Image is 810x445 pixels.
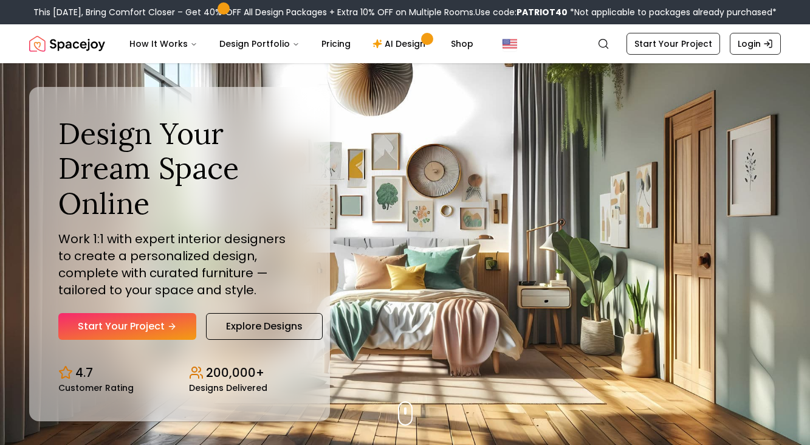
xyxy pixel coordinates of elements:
img: Spacejoy Logo [29,32,105,56]
a: Spacejoy [29,32,105,56]
div: This [DATE], Bring Comfort Closer – Get 40% OFF All Design Packages + Extra 10% OFF on Multiple R... [33,6,777,18]
button: Design Portfolio [210,32,309,56]
h1: Design Your Dream Space Online [58,116,301,221]
nav: Global [29,24,781,63]
a: Explore Designs [206,313,323,340]
img: United States [503,36,517,51]
a: Start Your Project [626,33,720,55]
p: 200,000+ [206,364,264,381]
div: Design stats [58,354,301,392]
a: Login [730,33,781,55]
nav: Main [120,32,483,56]
a: Shop [441,32,483,56]
small: Designs Delivered [189,384,267,392]
a: AI Design [363,32,439,56]
b: PATRIOT40 [517,6,568,18]
p: Work 1:1 with expert interior designers to create a personalized design, complete with curated fu... [58,230,301,298]
p: 4.7 [75,364,93,381]
a: Start Your Project [58,313,196,340]
span: Use code: [475,6,568,18]
small: Customer Rating [58,384,134,392]
span: *Not applicable to packages already purchased* [568,6,777,18]
button: How It Works [120,32,207,56]
a: Pricing [312,32,360,56]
